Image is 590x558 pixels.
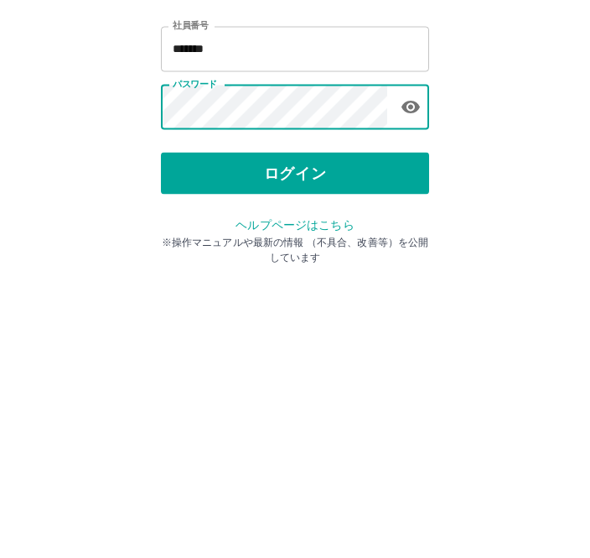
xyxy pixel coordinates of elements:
label: 社員番号 [173,157,208,169]
a: ヘルプページはこちら [235,356,354,369]
label: パスワード [173,216,217,228]
h2: ログイン [241,106,350,138]
p: ※操作マニュアルや最新の情報 （不具合、改善等）を公開しています [161,373,429,403]
button: ログイン [161,290,429,332]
